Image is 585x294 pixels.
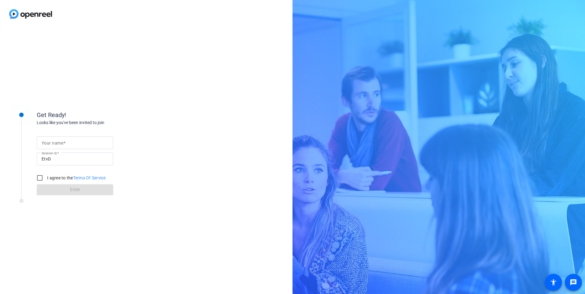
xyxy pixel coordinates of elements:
[37,110,159,119] div: Get Ready!
[37,119,159,126] div: Looks like you've been invited to join
[550,279,557,286] mat-icon: accessibility
[570,279,577,286] mat-icon: message
[73,175,106,180] a: Terms Of Service
[46,175,106,181] label: I agree to the
[42,141,63,145] mat-label: Your name
[42,151,57,155] mat-label: Session ID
